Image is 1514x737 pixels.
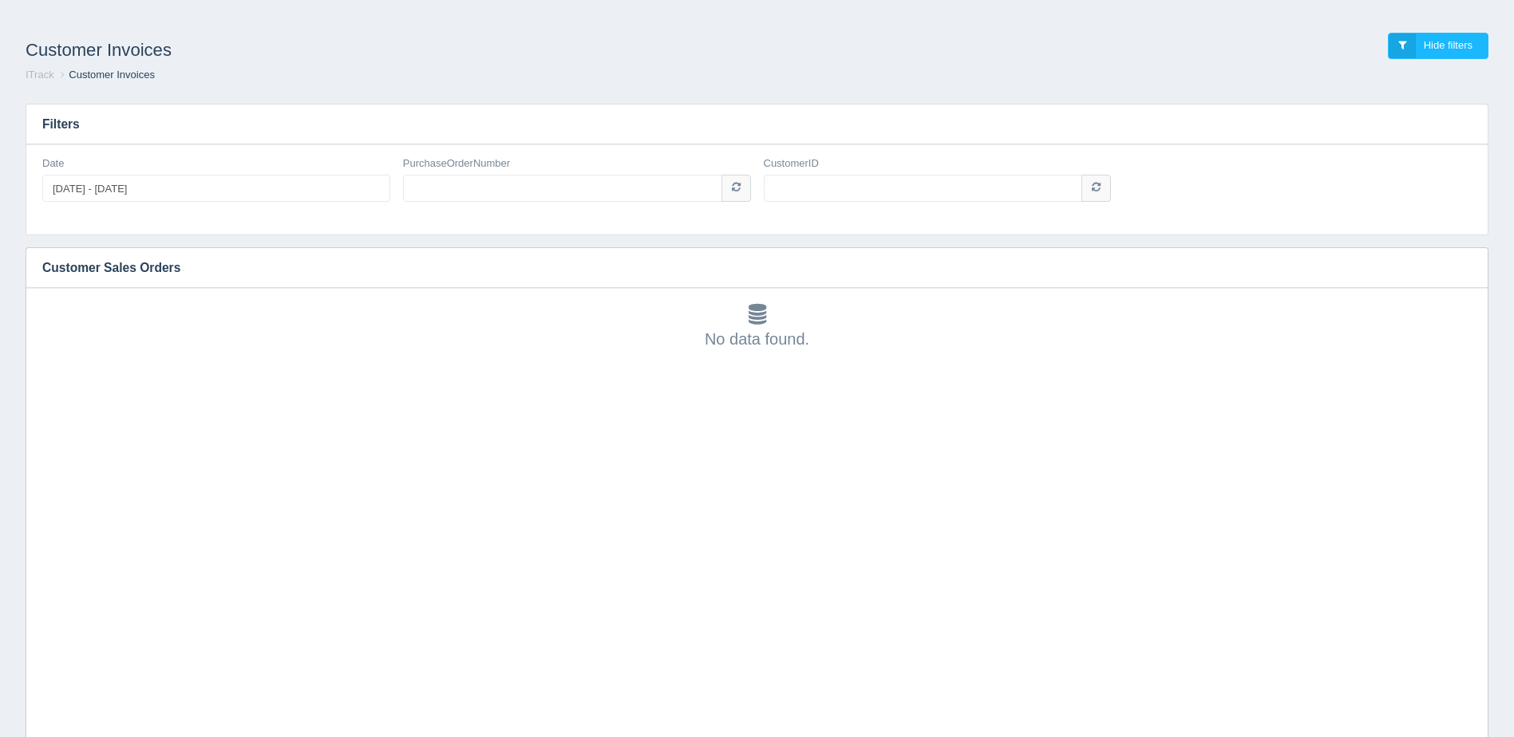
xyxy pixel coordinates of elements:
label: PurchaseOrderNumber [403,156,510,171]
h3: Filters [26,104,1488,144]
div: No data found. [42,304,1472,350]
a: Hide filters [1388,33,1488,59]
li: Customer Invoices [57,68,155,83]
h1: Customer Invoices [26,33,757,68]
label: CustomerID [764,156,819,171]
span: Hide filters [1424,39,1472,51]
h3: Customer Sales Orders [26,248,1464,288]
a: ITrack [26,69,54,81]
label: Date [42,156,64,171]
